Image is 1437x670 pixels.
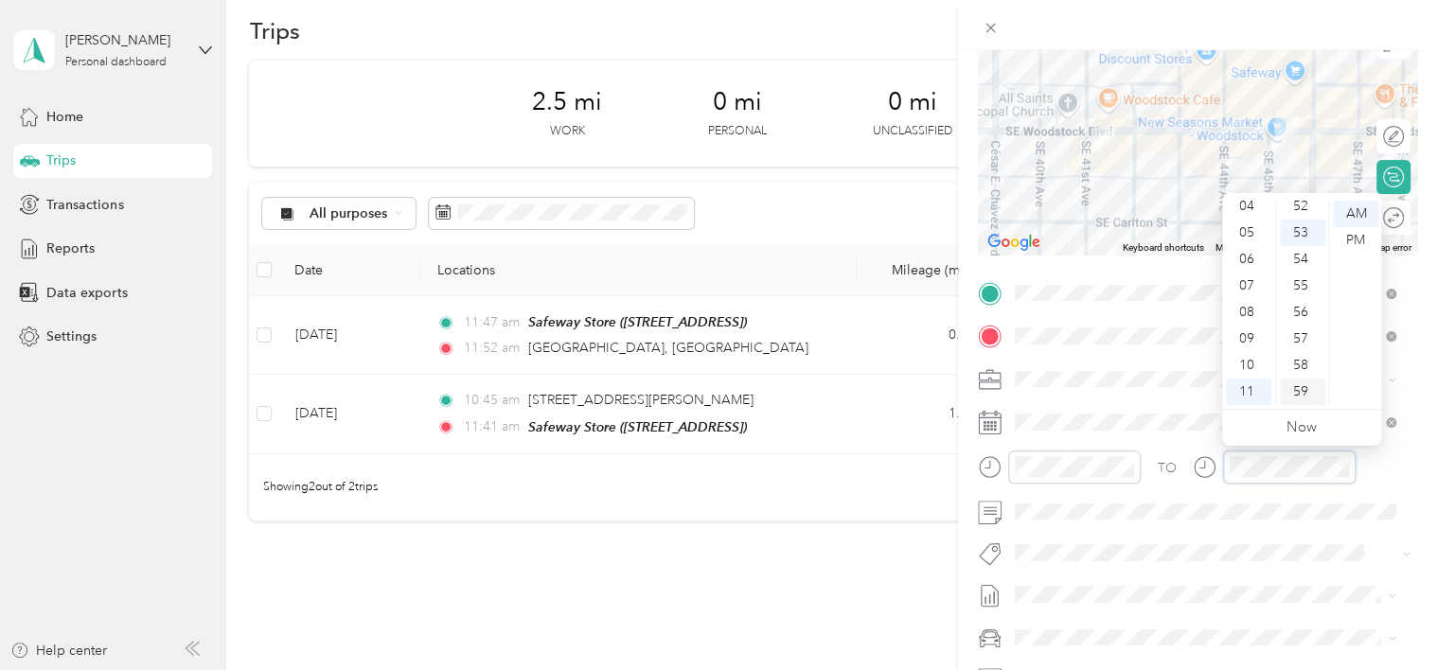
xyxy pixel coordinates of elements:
div: TO [1158,458,1177,478]
a: Open this area in Google Maps (opens a new window) [983,230,1045,255]
img: Google [983,230,1045,255]
div: 59 [1280,379,1325,405]
div: PM [1333,227,1378,254]
div: 52 [1280,193,1325,220]
div: 58 [1280,352,1325,379]
div: 53 [1280,220,1325,246]
div: 54 [1280,246,1325,273]
div: 07 [1226,273,1271,299]
div: 11 [1226,379,1271,405]
div: 05 [1226,220,1271,246]
div: AM [1333,201,1378,227]
div: 56 [1280,299,1325,326]
div: 57 [1280,326,1325,352]
div: 06 [1226,246,1271,273]
div: 09 [1226,326,1271,352]
div: 04 [1226,193,1271,220]
span: Map data ©2025 [1215,242,1286,253]
div: 55 [1280,273,1325,299]
div: 10 [1226,352,1271,379]
button: Keyboard shortcuts [1123,241,1204,255]
a: Now [1286,418,1317,436]
iframe: Everlance-gr Chat Button Frame [1331,564,1437,670]
div: 08 [1226,299,1271,326]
